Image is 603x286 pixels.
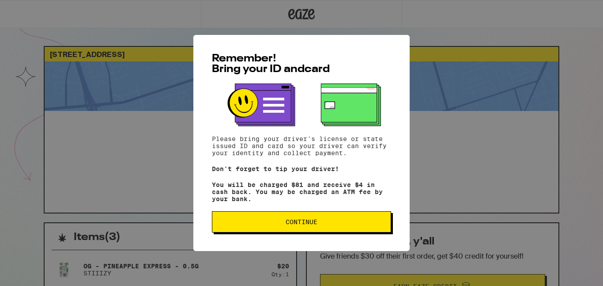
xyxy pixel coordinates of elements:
button: Continue [212,211,391,233]
span: Continue [286,219,317,225]
p: Please bring your driver's license or state issued ID and card so your driver can verify your ide... [212,135,391,156]
p: You will be charged $81 and receive $4 in cash back. You may be charged an ATM fee by your bank. [212,181,391,202]
span: Remember! Bring your ID and card [212,53,330,75]
p: Don't forget to tip your driver! [212,165,391,172]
